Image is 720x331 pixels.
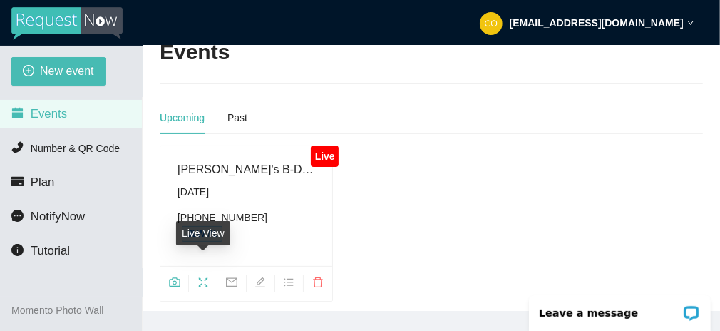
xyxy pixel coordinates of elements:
button: plus-circleNew event [11,57,106,86]
img: 80ccb84ea51d40aec798d9c2fdf281a2 [480,12,503,35]
span: New event [40,62,94,80]
span: Tutorial [31,244,70,258]
div: Past [227,110,247,126]
span: info-circle [11,244,24,256]
span: down [687,19,694,26]
img: RequestNow [11,7,123,40]
div: Live View [176,221,230,245]
span: fullscreen [189,277,217,292]
span: plus-circle [23,65,34,78]
div: [PERSON_NAME]'s B-Day Party [178,161,315,178]
div: [DATE] [178,184,315,200]
span: edit [247,277,274,292]
span: credit-card [11,175,24,188]
span: mail [217,277,245,292]
strong: [EMAIL_ADDRESS][DOMAIN_NAME] [510,17,684,29]
span: phone [11,141,24,153]
span: calendar [11,107,24,119]
div: Live [311,146,339,167]
span: Number & QR Code [31,143,120,154]
span: delete [304,277,332,292]
span: NotifyNow [31,210,85,223]
span: bars [275,277,303,292]
h2: Events [160,38,230,67]
div: [PHONE_NUMBER] [178,210,315,242]
span: Events [31,107,67,121]
span: message [11,210,24,222]
iframe: LiveChat chat widget [520,286,720,331]
span: Plan [31,175,55,189]
div: Upcoming [160,110,205,126]
span: camera [160,277,188,292]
